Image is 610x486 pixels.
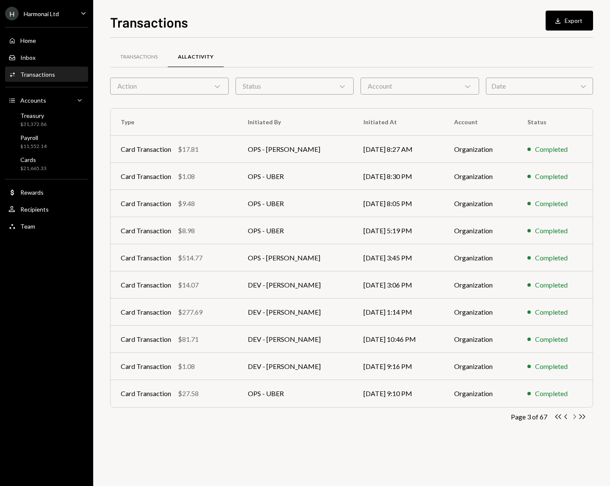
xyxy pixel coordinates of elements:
[238,244,354,271] td: OPS - [PERSON_NAME]
[535,226,568,236] div: Completed
[353,136,444,163] td: [DATE] 8:27 AM
[121,253,171,263] div: Card Transaction
[178,388,199,399] div: $27.58
[238,109,354,136] th: Initiated By
[178,334,199,344] div: $81.71
[5,109,88,130] a: Treasury$31,372.86
[178,144,199,154] div: $17.81
[178,198,195,209] div: $9.48
[20,206,49,213] div: Recipients
[121,388,171,399] div: Card Transaction
[238,299,354,326] td: DEV - [PERSON_NAME]
[110,46,168,68] a: Transactions
[20,143,47,150] div: $11,552.14
[178,361,195,371] div: $1.08
[5,201,88,217] a: Recipients
[236,78,354,95] div: Status
[121,361,171,371] div: Card Transaction
[353,244,444,271] td: [DATE] 3:45 PM
[535,144,568,154] div: Completed
[168,46,224,68] a: All Activity
[5,184,88,200] a: Rewards
[121,198,171,209] div: Card Transaction
[535,361,568,371] div: Completed
[353,163,444,190] td: [DATE] 8:30 PM
[444,163,517,190] td: Organization
[238,136,354,163] td: OPS - [PERSON_NAME]
[178,280,199,290] div: $14.07
[5,7,19,20] div: H
[111,109,238,136] th: Type
[178,307,202,317] div: $277.69
[5,33,88,48] a: Home
[110,14,188,31] h1: Transactions
[178,253,202,263] div: $514.77
[20,112,47,119] div: Treasury
[121,171,171,182] div: Card Transaction
[20,223,35,230] div: Team
[5,218,88,234] a: Team
[546,11,593,31] button: Export
[121,307,171,317] div: Card Transaction
[353,217,444,244] td: [DATE] 5:19 PM
[20,165,47,172] div: $21,665.33
[121,144,171,154] div: Card Transaction
[20,37,36,44] div: Home
[444,380,517,407] td: Organization
[353,271,444,299] td: [DATE] 3:06 PM
[238,353,354,380] td: DEV - [PERSON_NAME]
[178,171,195,182] div: $1.08
[120,53,158,61] div: Transactions
[5,92,88,108] a: Accounts
[360,78,479,95] div: Account
[20,54,36,61] div: Inbox
[20,156,47,163] div: Cards
[444,190,517,217] td: Organization
[517,109,593,136] th: Status
[444,217,517,244] td: Organization
[353,326,444,353] td: [DATE] 10:46 PM
[178,226,195,236] div: $8.98
[121,280,171,290] div: Card Transaction
[444,271,517,299] td: Organization
[178,53,213,61] div: All Activity
[20,121,47,128] div: $31,372.86
[535,198,568,209] div: Completed
[444,326,517,353] td: Organization
[353,380,444,407] td: [DATE] 9:10 PM
[444,299,517,326] td: Organization
[20,134,47,141] div: Payroll
[238,163,354,190] td: OPS - UBER
[535,307,568,317] div: Completed
[20,97,46,104] div: Accounts
[535,280,568,290] div: Completed
[238,380,354,407] td: OPS - UBER
[444,109,517,136] th: Account
[238,271,354,299] td: DEV - [PERSON_NAME]
[5,50,88,65] a: Inbox
[353,190,444,217] td: [DATE] 8:05 PM
[24,10,59,17] div: Harmonai Ltd
[535,334,568,344] div: Completed
[121,334,171,344] div: Card Transaction
[5,131,88,152] a: Payroll$11,552.14
[110,78,229,95] div: Action
[20,71,55,78] div: Transactions
[535,253,568,263] div: Completed
[353,299,444,326] td: [DATE] 1:14 PM
[353,353,444,380] td: [DATE] 9:16 PM
[486,78,593,95] div: Date
[5,154,88,174] a: Cards$21,665.33
[444,136,517,163] td: Organization
[20,189,44,196] div: Rewards
[353,109,444,136] th: Initiated At
[238,217,354,244] td: OPS - UBER
[511,413,547,421] div: Page 3 of 67
[444,244,517,271] td: Organization
[535,171,568,182] div: Completed
[535,388,568,399] div: Completed
[121,226,171,236] div: Card Transaction
[444,353,517,380] td: Organization
[238,190,354,217] td: OPS - UBER
[238,326,354,353] td: DEV - [PERSON_NAME]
